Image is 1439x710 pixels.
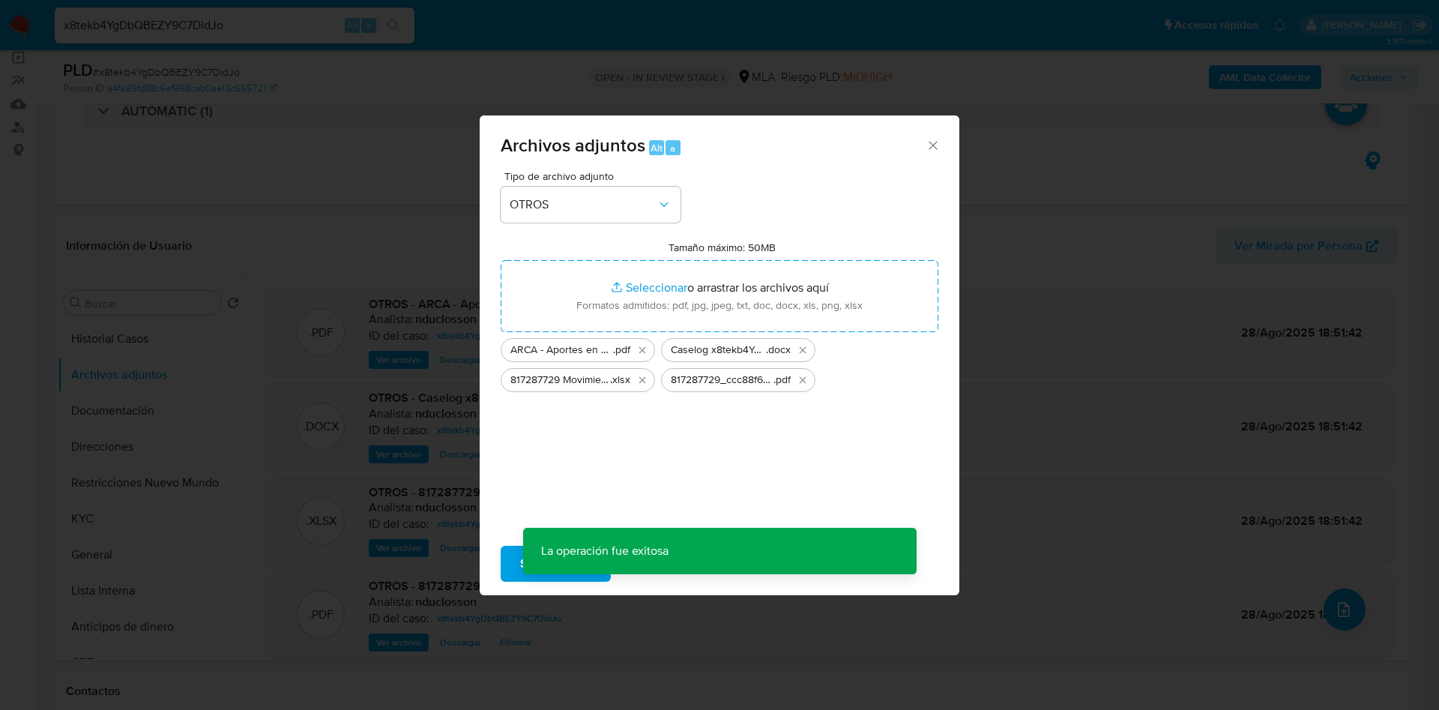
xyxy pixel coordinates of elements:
span: .docx [766,343,791,358]
ul: Archivos seleccionados [501,332,938,392]
button: Subir archivo [501,546,611,582]
button: Cerrar [926,138,939,151]
label: Tamaño máximo: 50MB [669,241,776,254]
p: La operación fue exitosa [523,528,687,574]
span: Tipo de archivo adjunto [504,171,684,181]
span: 817287729_ccc88f66-13b6-43ea-9f72-aa46ce2d055f [671,373,773,388]
span: 817287729 Movimientos [510,373,610,388]
span: a [670,141,675,155]
span: .pdf [613,343,630,358]
span: .pdf [773,373,791,388]
button: Eliminar Caselog x8tekb4YgDbQBEZY9C7DidJo_2025_07_18_02_03_12.docx [794,341,812,359]
button: Eliminar 817287729_ccc88f66-13b6-43ea-9f72-aa46ce2d055f.pdf [794,371,812,389]
span: .xlsx [610,373,630,388]
button: Eliminar ARCA - Aportes en Línea.pdf [633,341,651,359]
span: Cancelar [636,547,685,580]
button: OTROS [501,187,681,223]
span: OTROS [510,197,657,212]
span: ARCA - Aportes en Línea [510,343,613,358]
span: Caselog x8tekb4YgDbQBEZY9C7DidJo_2025_07_18_02_03_12 [671,343,766,358]
button: Eliminar 817287729 Movimientos.xlsx [633,371,651,389]
span: Alt [651,141,663,155]
span: Archivos adjuntos [501,132,645,158]
span: Subir archivo [520,547,591,580]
